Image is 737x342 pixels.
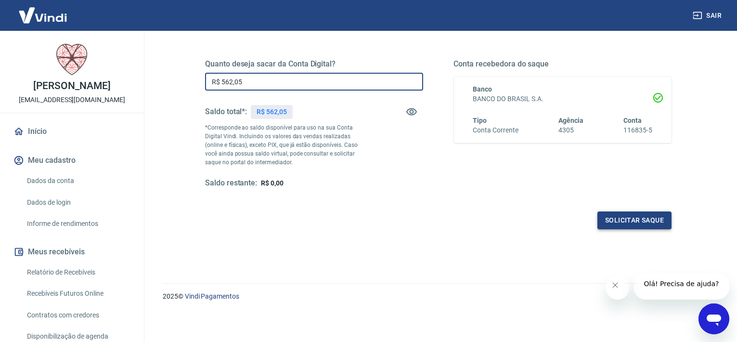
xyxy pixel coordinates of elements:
iframe: Mensagem da empresa [634,273,729,300]
img: f285a78b-804c-4f47-ac7d-f065b07779d8.jpeg [53,39,91,77]
span: Agência [558,117,583,124]
span: R$ 0,00 [261,179,284,187]
h6: 116835-5 [623,125,652,135]
h5: Quanto deseja sacar da Conta Digital? [205,59,423,69]
h5: Conta recebedora do saque [454,59,672,69]
button: Solicitar saque [597,211,672,229]
span: Banco [473,85,492,93]
span: Tipo [473,117,487,124]
iframe: Fechar mensagem [606,276,630,300]
h6: 4305 [558,125,583,135]
img: Vindi [12,0,74,30]
a: Informe de rendimentos [23,214,132,234]
p: R$ 562,05 [257,107,287,117]
a: Vindi Pagamentos [185,292,239,300]
button: Meu cadastro [12,150,132,171]
h6: Conta Corrente [473,125,518,135]
a: Contratos com credores [23,305,132,325]
p: [EMAIL_ADDRESS][DOMAIN_NAME] [19,95,125,105]
span: Conta [623,117,642,124]
a: Dados da conta [23,171,132,191]
a: Recebíveis Futuros Online [23,284,132,303]
p: 2025 © [163,291,714,302]
h6: BANCO DO BRASIL S.A. [473,94,653,104]
h5: Saldo total*: [205,107,247,117]
p: [PERSON_NAME] [33,81,110,91]
button: Meus recebíveis [12,241,132,263]
h5: Saldo restante: [205,178,257,188]
a: Relatório de Recebíveis [23,263,132,282]
a: Dados de login [23,193,132,212]
a: Início [12,121,132,142]
button: Sair [691,7,725,25]
p: *Corresponde ao saldo disponível para uso na sua Conta Digital Vindi. Incluindo os valores das ve... [205,123,368,167]
iframe: Botão para abrir a janela de mensagens [698,303,729,334]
